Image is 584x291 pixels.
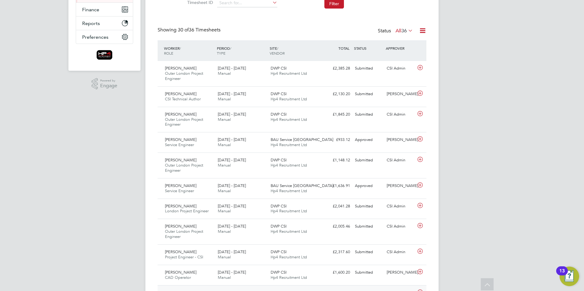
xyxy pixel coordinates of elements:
div: £1,636.91 [321,181,352,191]
span: [PERSON_NAME] [165,91,196,96]
span: DWP CSI [271,224,287,229]
div: CSI Admin [384,201,416,211]
span: CSI Technical Author [165,96,201,102]
span: Manual [218,208,231,214]
span: VENDOR [270,51,285,56]
div: Submitted [352,63,384,74]
span: [DATE] - [DATE] [218,249,246,254]
div: £1,845.20 [321,110,352,120]
div: Submitted [352,247,384,257]
span: DWP CSI [271,203,287,209]
div: [PERSON_NAME] [384,89,416,99]
span: Powered by [100,78,117,83]
span: [DATE] - [DATE] [218,183,246,188]
span: / [230,46,231,51]
span: Hp4 Recruitment Ltd [271,254,307,260]
div: APPROVER [384,43,416,54]
div: WORKER [162,43,215,59]
div: CSI Admin [384,110,416,120]
div: [PERSON_NAME] [384,135,416,145]
span: [PERSON_NAME] [165,183,196,188]
span: Hp4 Recruitment Ltd [271,208,307,214]
div: STATUS [352,43,384,54]
button: Finance [76,3,133,16]
div: Submitted [352,268,384,278]
span: [DATE] - [DATE] [218,137,246,142]
button: Reports [76,16,133,30]
label: All [396,28,413,34]
span: [PERSON_NAME] [165,249,196,254]
div: Submitted [352,89,384,99]
span: TOTAL [338,46,349,51]
span: Manual [218,163,231,168]
span: [DATE] - [DATE] [218,203,246,209]
div: £2,130.20 [321,89,352,99]
span: Manual [218,275,231,280]
span: Preferences [82,34,108,40]
span: [PERSON_NAME] [165,270,196,275]
span: Hp4 Recruitment Ltd [271,275,307,280]
div: £2,385.28 [321,63,352,74]
img: hp4recruitment-logo-retina.png [97,50,113,60]
span: [PERSON_NAME] [165,66,196,71]
a: Go to home page [76,50,133,60]
span: [DATE] - [DATE] [218,66,246,71]
div: CSI Admin [384,155,416,165]
span: Hp4 Recruitment Ltd [271,229,307,234]
div: CSI Admin [384,63,416,74]
div: Submitted [352,155,384,165]
div: CSI Admin [384,221,416,232]
div: PERIOD [215,43,268,59]
span: TYPE [217,51,225,56]
span: [PERSON_NAME] [165,157,196,163]
span: [DATE] - [DATE] [218,112,246,117]
span: Hp4 Recruitment Ltd [271,117,307,122]
span: 30 of [178,27,189,33]
div: Approved [352,181,384,191]
span: DWP CSI [271,157,287,163]
span: Manual [218,188,231,193]
div: Status [378,27,414,35]
span: [DATE] - [DATE] [218,224,246,229]
span: [PERSON_NAME] [165,203,196,209]
div: 13 [559,271,565,279]
div: Approved [352,135,384,145]
span: Engage [100,83,117,88]
span: BAU Service [GEOGRAPHIC_DATA] [271,183,333,188]
div: Submitted [352,110,384,120]
span: Outer London Project Engineer [165,117,203,127]
span: Hp4 Recruitment Ltd [271,96,307,102]
span: BAU Service [GEOGRAPHIC_DATA] [271,137,333,142]
a: Powered byEngage [92,78,118,90]
span: DWP CSI [271,112,287,117]
span: Manual [218,96,231,102]
span: Project Engineer - CSI [165,254,203,260]
span: Manual [218,142,231,147]
span: DWP CSI [271,249,287,254]
span: Service Engineer [165,142,194,147]
span: DWP CSI [271,270,287,275]
span: [PERSON_NAME] [165,224,196,229]
span: ROLE [164,51,173,56]
span: [PERSON_NAME] [165,112,196,117]
span: Outer London Project Engineer [165,229,203,239]
span: Hp4 Recruitment Ltd [271,188,307,193]
span: Manual [218,254,231,260]
span: Hp4 Recruitment Ltd [271,71,307,76]
span: [PERSON_NAME] [165,137,196,142]
span: Finance [82,7,99,13]
span: Manual [218,71,231,76]
div: £2,041.28 [321,201,352,211]
span: Hp4 Recruitment Ltd [271,142,307,147]
span: 36 Timesheets [178,27,221,33]
div: £1,148.12 [321,155,352,165]
div: £933.12 [321,135,352,145]
span: [DATE] - [DATE] [218,91,246,96]
span: 36 [401,28,407,34]
span: Outer London Project Engineer [165,163,203,173]
span: Manual [218,117,231,122]
div: [PERSON_NAME] [384,181,416,191]
div: [PERSON_NAME] [384,268,416,278]
div: CSI Admin [384,247,416,257]
span: Outer London Project Engineer [165,71,203,81]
